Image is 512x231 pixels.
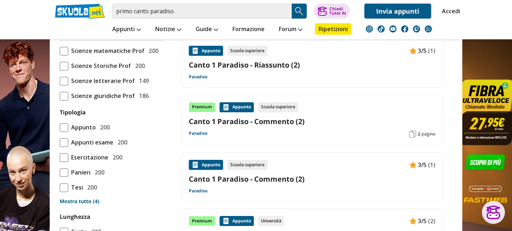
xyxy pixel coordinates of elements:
[292,4,307,19] button: Search Button
[146,46,158,55] span: 200
[413,25,420,33] img: twitch
[222,104,230,111] img: Appunti contenuto
[422,131,435,137] span: pagine
[315,23,351,35] a: Ripetizioni
[194,23,220,36] a: Guide
[60,213,90,221] label: Lunghezza
[92,168,104,177] span: 200
[220,102,254,112] div: Appunto
[428,216,435,226] span: (2)
[68,76,135,85] span: Scienze letterarie Prof
[115,138,127,147] span: 200
[136,91,149,100] span: 186
[68,138,113,147] span: Appunti esame
[189,117,435,126] a: Canto 1 Paradiso - Commento (2)
[329,7,346,15] div: Chiedi Tutor AI
[84,183,97,192] span: 200
[409,161,417,168] img: Appunti contenuto
[231,23,266,36] a: Formazione
[97,123,110,132] span: 200
[409,131,416,138] img: Pagine
[68,183,83,192] span: Tesi
[428,160,435,169] span: (1)
[192,161,199,168] img: Appunti contenuto
[227,46,267,56] div: Scuola superiore
[192,47,199,54] img: Appunti contenuto
[136,76,149,85] span: 149
[418,160,427,169] span: 3/5
[68,153,108,162] span: Esercitazione
[153,23,183,36] a: Notizie
[425,25,432,33] img: WhatsApp
[189,60,435,70] a: Canto 1 Paradiso - Riassunto (2)
[258,216,284,226] div: Università
[366,25,373,33] img: instagram
[189,160,223,170] div: Appunto
[222,217,230,225] img: Appunti contenuto
[189,46,223,56] div: Appunto
[364,4,431,19] a: Invia appunti
[418,216,427,226] span: 3/5
[110,23,143,36] a: Appunti
[442,4,457,19] a: Accedi
[189,131,207,136] a: Paradiso
[401,25,408,33] img: facebook
[277,23,304,36] a: Forum
[378,25,385,33] img: tiktok
[132,61,145,70] span: 200
[258,102,298,112] div: Scuola superiore
[428,46,435,55] span: (1)
[189,216,215,226] div: Premium
[189,102,215,112] div: Premium
[68,123,96,132] span: Appunto
[68,91,135,100] span: Scienze giuridiche Prof
[409,217,417,225] img: Appunti contenuto
[227,160,267,170] div: Scuola superiore
[314,4,350,19] button: ChiediTutor AI
[418,131,420,137] span: 2
[189,74,207,80] a: Paradiso
[294,6,305,16] img: Cerca appunti, riassunti o versioni
[110,153,122,162] span: 200
[60,108,86,116] label: Tipologia
[60,198,163,205] a: Mostra tutto (4)
[112,4,292,19] input: Cerca appunti, riassunti o versioni
[418,46,427,55] span: 3/5
[389,25,397,33] img: youtube
[68,61,131,70] span: Scienze Storiche Prof
[189,174,435,184] a: Canto 1 Paradiso - Commento (2)
[189,188,207,194] a: Paradiso
[68,46,144,55] span: Scienze matematiche Prof
[220,216,254,226] div: Appunto
[409,47,417,54] img: Appunti contenuto
[68,168,90,177] span: Panieri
